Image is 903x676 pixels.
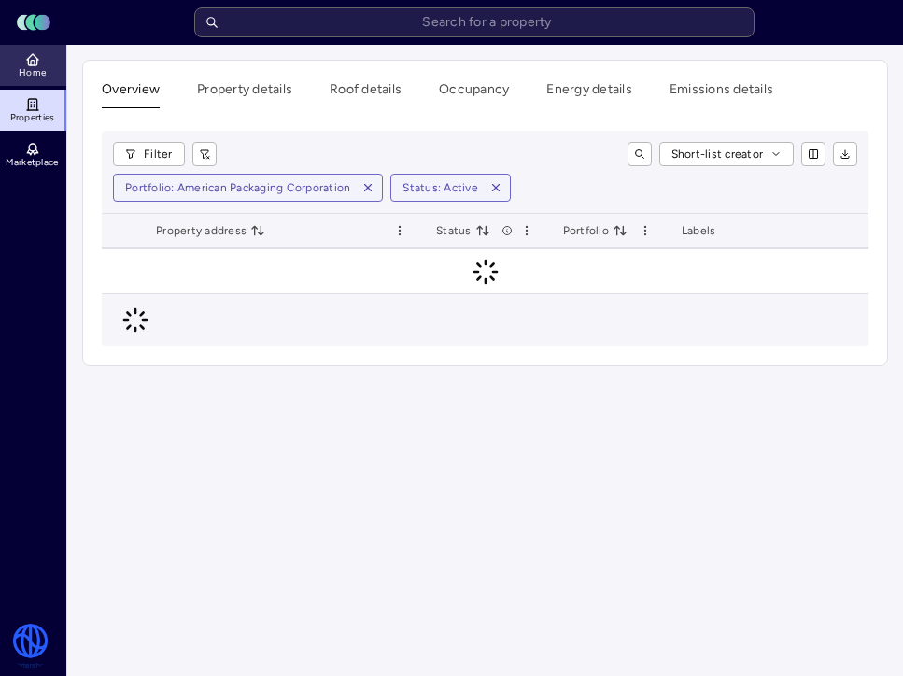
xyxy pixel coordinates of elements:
[19,67,46,78] span: Home
[563,221,628,240] span: Portfolio
[197,79,292,108] button: Property details
[436,221,490,240] span: Status
[659,142,795,166] button: Short-list creator
[682,221,716,240] span: Labels
[439,79,509,108] button: Occupancy
[330,79,402,108] button: Roof details
[144,145,173,163] span: Filter
[156,221,265,240] span: Property address
[475,223,490,238] button: toggle sorting
[628,142,652,166] button: toggle search
[6,157,58,168] span: Marketplace
[613,223,628,238] button: toggle sorting
[11,624,49,669] img: Watershed
[10,112,55,123] span: Properties
[113,142,185,166] button: Filter
[125,178,350,197] div: Portfolio: American Packaging Corporation
[671,145,764,163] span: Short-list creator
[114,175,354,201] button: Portfolio: American Packaging Corporation
[402,178,478,197] div: Status: Active
[801,142,825,166] button: show/hide columns
[546,79,632,108] button: Energy details
[194,7,755,37] input: Search for a property
[391,175,482,201] button: Status: Active
[670,79,773,108] button: Emissions details
[102,79,160,108] button: Overview
[250,223,265,238] button: toggle sorting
